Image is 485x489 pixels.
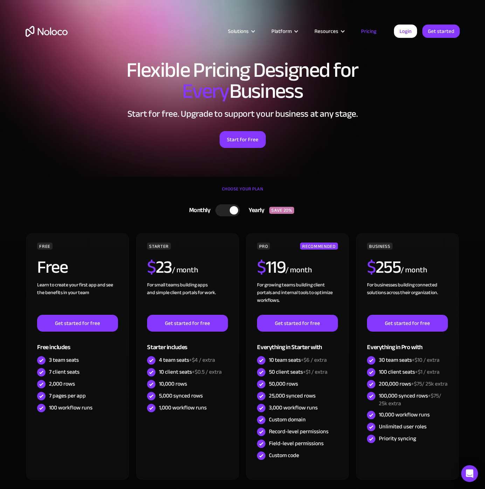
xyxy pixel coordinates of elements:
div: RECOMMENDED [300,243,338,250]
div: 25,000 synced rows [269,392,316,400]
div: Unlimited user roles [379,423,427,430]
div: 200,000 rows [379,380,448,388]
h2: Free [37,258,68,276]
div: Platform [263,27,306,36]
a: Get started for free [37,315,118,332]
a: Get started for free [147,315,228,332]
span: +$4 / extra [189,355,215,365]
a: Login [394,25,417,38]
h2: 255 [367,258,401,276]
span: $ [147,251,156,284]
div: 100,000 synced rows [379,392,448,407]
div: / month [285,265,312,276]
div: 4 team seats [159,356,215,364]
div: PRO [257,243,270,250]
div: For small teams building apps and simple client portals for work. ‍ [147,281,228,315]
span: +$1 / extra [303,367,327,377]
div: Custom code [269,451,299,459]
div: 10,000 workflow runs [379,411,430,419]
h2: 23 [147,258,172,276]
div: Open Intercom Messenger [461,465,478,482]
a: home [26,26,68,37]
div: Resources [306,27,352,36]
div: 30 team seats [379,356,439,364]
div: 50,000 rows [269,380,298,388]
div: Solutions [228,27,249,36]
a: Get started for free [257,315,338,332]
div: 1,000 workflow runs [159,404,207,412]
div: 7 pages per app [49,392,86,400]
div: CHOOSE YOUR PLAN [26,184,460,201]
div: / month [401,265,427,276]
div: 3 team seats [49,356,79,364]
span: +$0.5 / extra [192,367,222,377]
div: Monthly [180,205,216,216]
span: Every [182,72,229,111]
span: +$6 / extra [301,355,327,365]
div: Custom domain [269,416,306,423]
div: STARTER [147,243,171,250]
span: $ [257,251,266,284]
div: Record-level permissions [269,428,328,435]
div: Starter includes [147,332,228,354]
div: Resources [314,27,338,36]
div: 3,000 workflow runs [269,404,318,412]
div: Everything in Starter with [257,332,338,354]
div: Solutions [219,27,263,36]
div: Priority syncing [379,435,416,442]
div: 10,000 rows [159,380,187,388]
div: For businesses building connected solutions across their organization. ‍ [367,281,448,315]
a: Get started [422,25,460,38]
div: BUSINESS [367,243,392,250]
div: For growing teams building client portals and internal tools to optimize workflows. [257,281,338,315]
div: Platform [271,27,292,36]
a: Get started for free [367,315,448,332]
div: Everything in Pro with [367,332,448,354]
h1: Flexible Pricing Designed for Business [26,60,460,102]
div: 50 client seats [269,368,327,376]
span: +$10 / extra [412,355,439,365]
span: +$1 / extra [415,367,439,377]
div: 2,000 rows [49,380,75,388]
h2: Start for free. Upgrade to support your business at any stage. [26,109,460,119]
div: Learn to create your first app and see the benefits in your team ‍ [37,281,118,315]
h2: 119 [257,258,285,276]
div: 100 workflow runs [49,404,92,412]
span: +$75/ 25k extra [411,379,448,389]
span: $ [367,251,376,284]
a: Start for Free [220,131,266,148]
div: Free includes [37,332,118,354]
div: 5,000 synced rows [159,392,203,400]
div: Yearly [240,205,269,216]
div: 10 team seats [269,356,327,364]
div: 7 client seats [49,368,79,376]
div: / month [172,265,198,276]
a: Pricing [352,27,385,36]
div: FREE [37,243,53,250]
div: SAVE 20% [269,207,294,214]
span: +$75/ 25k extra [379,390,441,409]
div: Field-level permissions [269,440,324,447]
div: 100 client seats [379,368,439,376]
div: 10 client seats [159,368,222,376]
